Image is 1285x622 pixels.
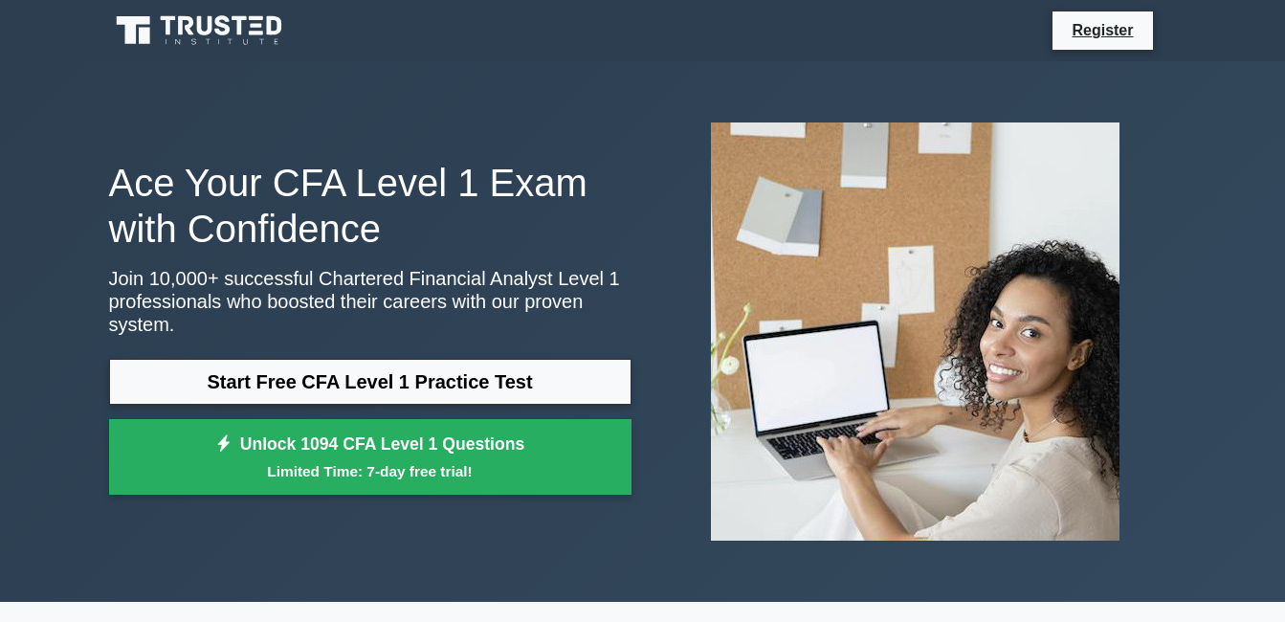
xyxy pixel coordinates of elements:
h1: Ace Your CFA Level 1 Exam with Confidence [109,160,631,252]
small: Limited Time: 7-day free trial! [133,460,608,482]
a: Unlock 1094 CFA Level 1 QuestionsLimited Time: 7-day free trial! [109,419,631,496]
a: Start Free CFA Level 1 Practice Test [109,359,631,405]
p: Join 10,000+ successful Chartered Financial Analyst Level 1 professionals who boosted their caree... [109,267,631,336]
a: Register [1060,18,1144,42]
